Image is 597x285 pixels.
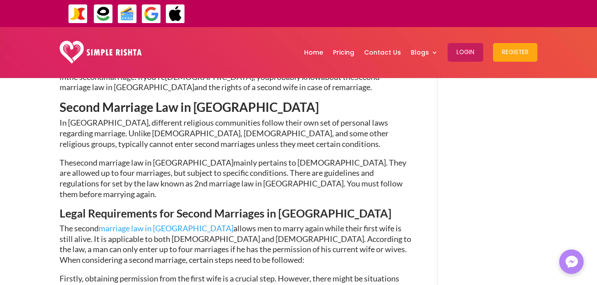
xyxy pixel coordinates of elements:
span: and the rights of a second wife in case of remarriage. [194,82,372,92]
a: marriage law in [GEOGRAPHIC_DATA] [99,223,233,233]
a: Contact Us [364,29,401,75]
p: The second [60,223,411,273]
span: probably know [269,72,321,82]
img: EasyPaisa-icon [93,4,113,24]
span: no harm in [60,61,402,82]
span: you’re [143,72,165,82]
span: the second [66,72,104,82]
button: Login [448,43,483,62]
span: second marriage law in [GEOGRAPHIC_DATA] [73,158,233,167]
img: ApplePay-icon [165,4,185,24]
span: In [GEOGRAPHIC_DATA], different religious communities follow their own set of personal laws regar... [60,118,389,149]
strong: Second Marriage Law in [GEOGRAPHIC_DATA] [60,99,319,115]
a: Login [448,29,483,75]
span: about the [321,72,354,82]
span: allows men to marry again while their first wife is still alive. It is applicable to both [DEMOGR... [60,223,411,265]
span: marriage. If [104,72,143,82]
span: Second marriage law in [GEOGRAPHIC_DATA] [60,72,380,92]
img: JazzCash-icon [68,4,88,24]
a: Pricing [333,29,354,75]
a: Blogs [411,29,438,75]
span: mainly pertains to [DEMOGRAPHIC_DATA]. They are allowed up to four marriages, but subject to spec... [60,158,406,199]
strong: Legal Requirements for Second Marriages in [GEOGRAPHIC_DATA] [60,206,392,220]
button: Register [493,43,537,62]
img: GooglePay-icon [141,4,161,24]
a: Register [493,29,537,75]
a: Home [304,29,323,75]
img: Credit Cards [117,4,137,24]
span: The [60,158,73,167]
img: Messenger [563,253,581,271]
span: [DEMOGRAPHIC_DATA], you [165,72,269,82]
